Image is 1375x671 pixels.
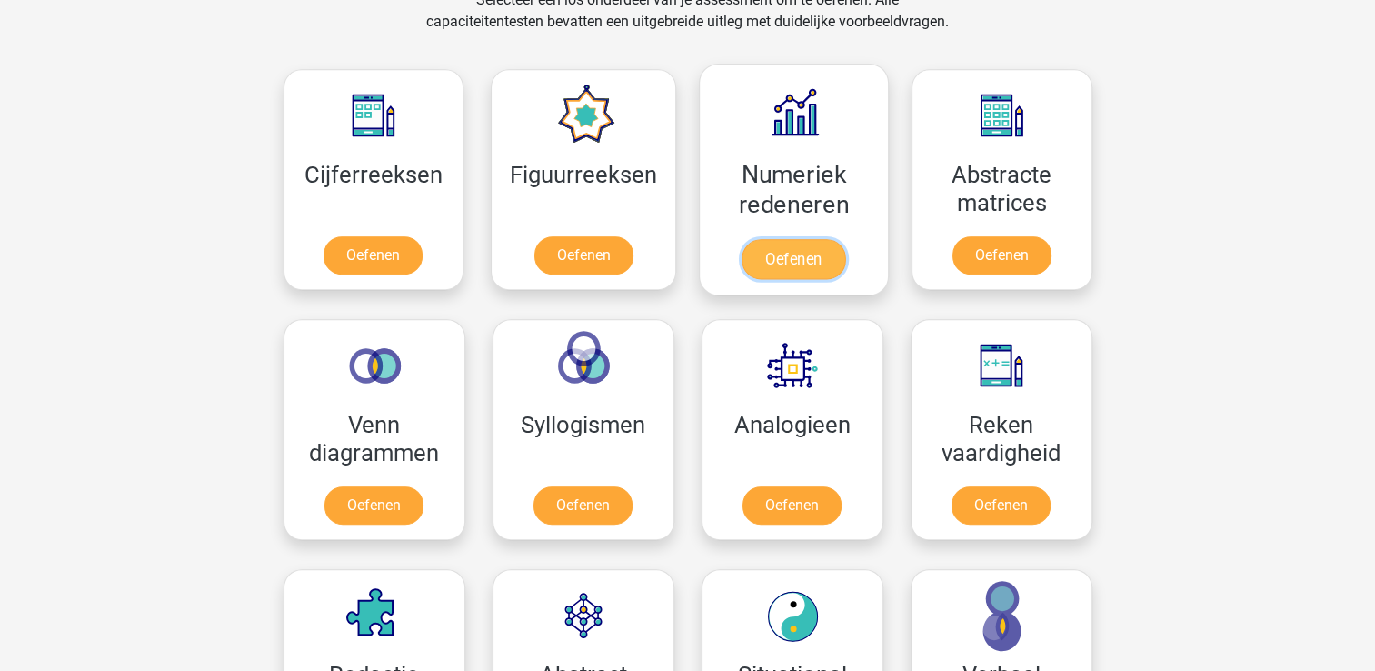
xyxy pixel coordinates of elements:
[952,236,1051,275] a: Oefenen
[534,236,633,275] a: Oefenen
[533,486,633,525] a: Oefenen
[324,486,423,525] a: Oefenen
[952,486,1051,525] a: Oefenen
[742,486,842,525] a: Oefenen
[742,239,845,279] a: Oefenen
[324,236,423,275] a: Oefenen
